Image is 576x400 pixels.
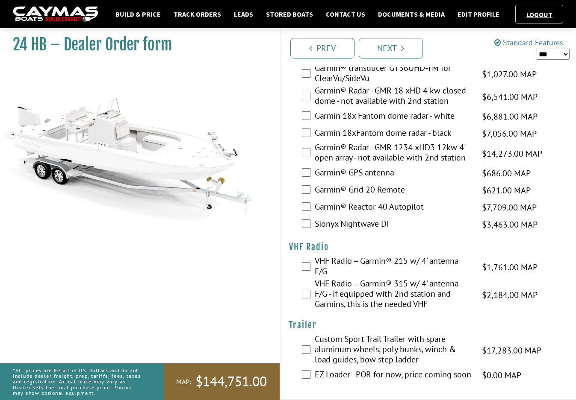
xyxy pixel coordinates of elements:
[315,184,472,197] label: Garmin® Grid 20 Remote
[482,91,538,103] span: $6,541.00 MAP
[315,128,472,140] label: Garmin 18xFantom dome radar - black
[359,38,423,58] a: Next
[315,63,472,85] label: Garmin® transducer GT36UHD-TM for ClearVu/SideVu
[289,242,568,252] h4: VHF Radio
[374,9,449,20] a: Documents & Media
[315,256,472,278] label: VHF Radio – Garmin® 215 w/ 4’ antenna F/G
[13,6,98,22] img: caymas-dealer-connect-2ed40d3bc7270c1d8d7ffb4b79bf05adc795679939227970def78ec6f6c03838.gif
[322,9,369,20] a: Contact Us
[262,9,317,20] a: Stored Boats
[482,201,537,214] span: $7,709.00 MAP
[315,201,472,214] label: Garmin® Reactor 40 Autopilot
[482,68,537,81] span: $1,027.00 MAP
[315,219,472,231] label: Sionyx Nightwave DI
[482,261,538,274] span: $1,761.00 MAP
[315,111,472,123] label: Garmin 18x Fantom dome radar - white
[289,320,568,330] h4: Trailer
[13,35,258,54] h1: 24 HB – Dealer Order form
[482,147,542,160] span: $14,273.00 MAP
[290,38,354,58] a: Prev
[230,9,257,20] a: Leads
[482,344,541,357] span: $17,283.00 MAP
[453,9,504,20] a: Edit Profile
[522,10,557,19] a: Logout
[111,9,165,20] a: Build & Price
[315,278,472,311] label: VHF Radio – Garmin® 315 w/ 4’ antenna F/G - if equipped with 2nd station and Garmins, this is the...
[482,167,531,180] span: $686.00 MAP
[13,363,144,400] p: *All prices are Retail in US Dollars and do not include dealer freight, prep, tariffs, fees, taxe...
[482,218,538,231] span: $3,463.00 MAP
[195,373,267,391] span: $144,751.00
[315,334,472,367] label: Custom Sport Trail Trailer with spare aluminum wheels, poly bunks, winch & load guides, bow step ...
[176,377,191,386] span: MAP:
[482,289,538,301] span: $2,184.00 MAP
[315,142,472,165] label: Garmin® Radar - GMR 1234 xHD3 12kw 4' open array - not available with 2nd station
[482,127,537,140] span: $7,056.00 MAP
[482,369,521,382] span: $0.00 MAP
[163,363,280,400] a: MAP:$144,751.00
[169,9,225,20] a: Track Orders
[494,38,563,47] a: Standard Features
[315,167,472,180] label: Garmin® GPS antenna
[315,369,472,382] label: EZ Loader - POR for now, price coming soon
[482,184,531,197] span: $621.00 MAP
[315,85,472,108] label: Garmin® Radar - GMR 18 xHD 4 kw closed dome - not available with 2nd station
[482,110,538,123] span: $6,881.00 MAP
